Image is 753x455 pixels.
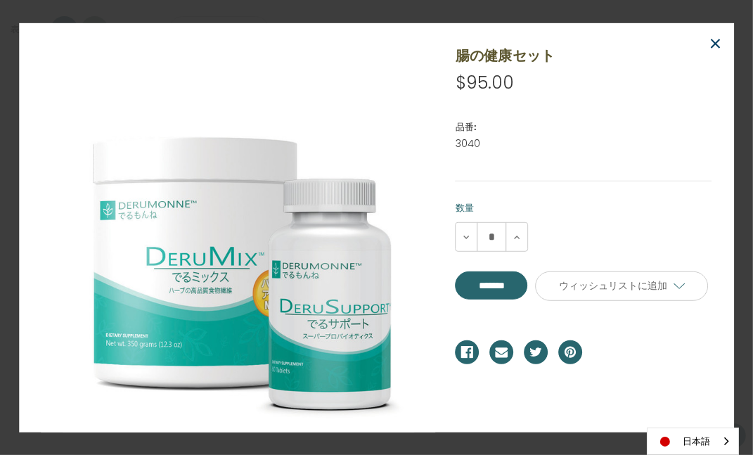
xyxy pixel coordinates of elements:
h1: 腸の健康セット [456,45,712,66]
span: $95.00 [456,70,514,95]
div: Language [647,428,739,455]
span: × [709,28,722,60]
dd: 3040 [456,136,712,151]
a: 日本語 [648,428,738,454]
aside: Language selected: 日本語 [647,428,739,455]
label: 数量 [456,201,712,215]
img: 腸の健康セット [63,101,414,452]
a: ウィッシュリストに追加 [536,271,709,301]
dt: 品番: [456,120,709,134]
span: ウィッシュリストに追加 [559,279,667,292]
